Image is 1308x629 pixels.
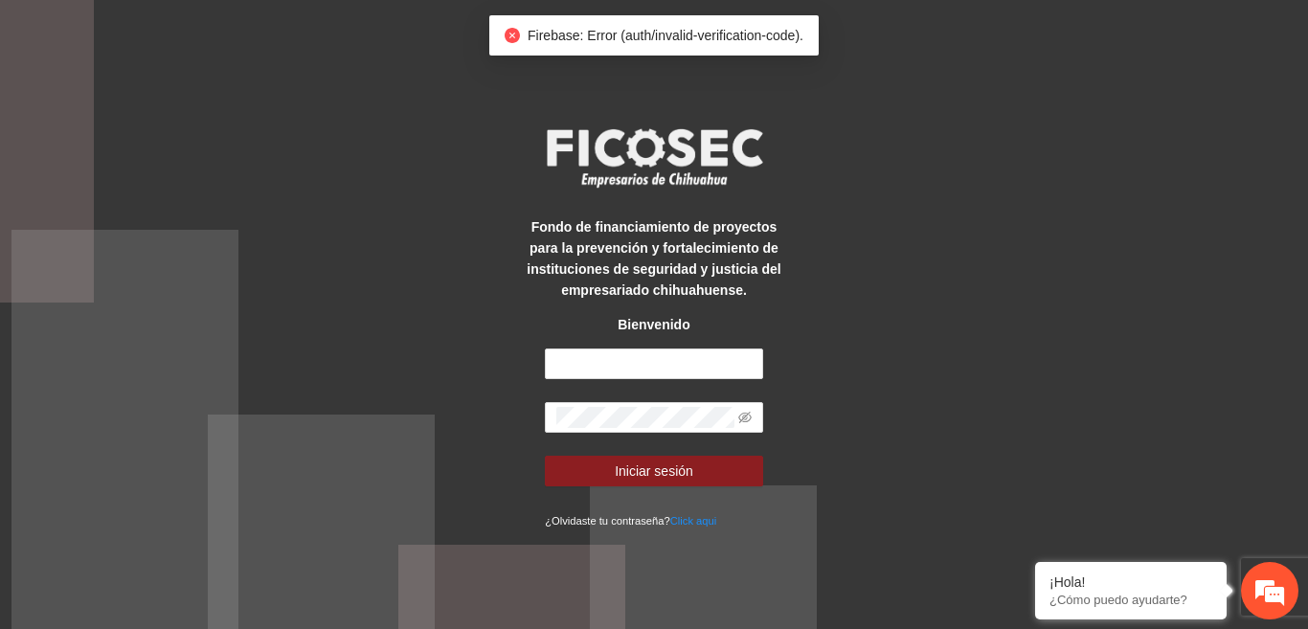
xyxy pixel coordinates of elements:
div: Minimizar ventana de chat en vivo [314,10,360,56]
span: Iniciar sesión [615,461,693,482]
div: Chatee con nosotros ahora [100,98,322,123]
span: Firebase: Error (auth/invalid-verification-code). [528,28,803,43]
strong: Bienvenido [618,317,689,332]
button: Iniciar sesión [545,456,763,486]
p: ¿Cómo puedo ayudarte? [1049,593,1212,607]
small: ¿Olvidaste tu contraseña? [545,515,716,527]
span: eye-invisible [738,411,752,424]
span: Estamos en línea. [111,205,264,398]
span: close-circle [505,28,520,43]
img: logo [534,123,774,193]
a: Click aqui [670,515,717,527]
div: ¡Hola! [1049,574,1212,590]
textarea: Escriba su mensaje y pulse “Intro” [10,422,365,489]
strong: Fondo de financiamiento de proyectos para la prevención y fortalecimiento de instituciones de seg... [527,219,780,298]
